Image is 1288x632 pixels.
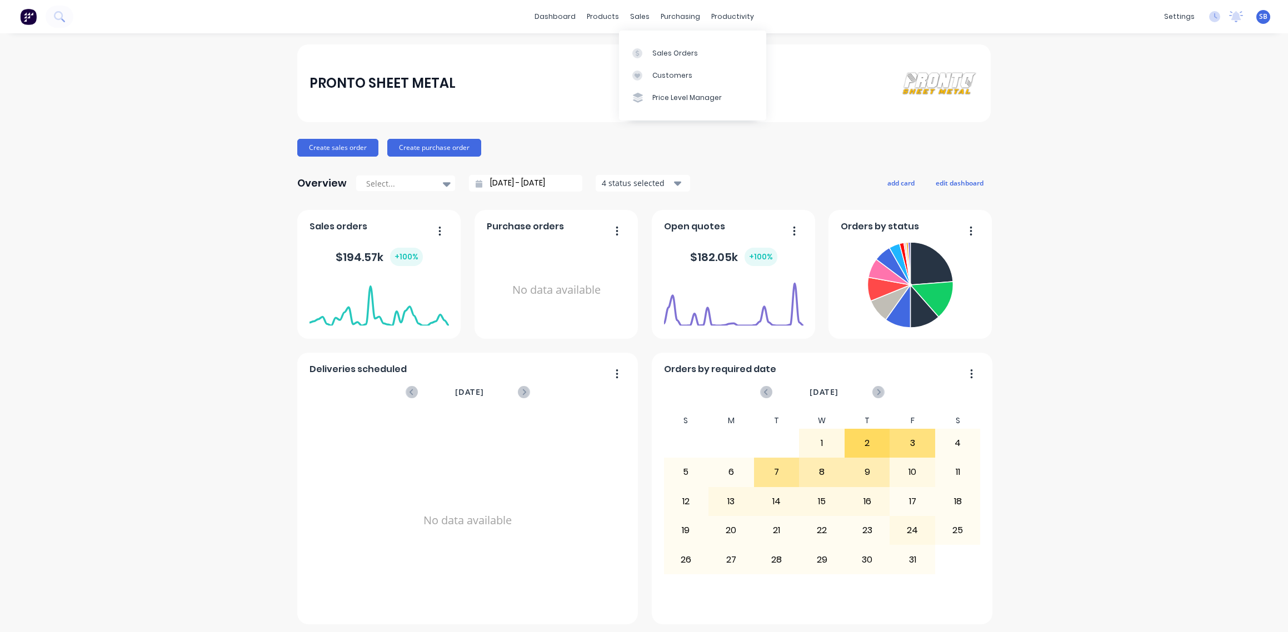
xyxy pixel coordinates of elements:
div: $ 182.05k [690,248,777,266]
div: 22 [800,516,844,544]
span: Open quotes [664,220,725,233]
div: 27 [709,545,753,573]
div: Sales Orders [652,48,698,58]
div: 31 [890,545,935,573]
div: 24 [890,516,935,544]
span: [DATE] [455,386,484,398]
div: S [663,413,709,429]
div: + 100 % [745,248,777,266]
div: Overview [297,172,347,194]
div: 2 [845,429,890,457]
div: 11 [936,458,980,486]
div: 20 [709,516,753,544]
div: purchasing [655,8,706,25]
div: sales [625,8,655,25]
div: 5 [664,458,708,486]
div: products [581,8,625,25]
a: Price Level Manager [619,87,766,109]
div: 8 [800,458,844,486]
button: Create sales order [297,139,378,157]
div: 7 [755,458,799,486]
div: 17 [890,488,935,515]
div: 4 [936,429,980,457]
div: 30 [845,545,890,573]
div: productivity [706,8,760,25]
div: 25 [936,516,980,544]
div: S [935,413,981,429]
button: 4 status selected [596,175,690,192]
div: 10 [890,458,935,486]
div: 19 [664,516,708,544]
div: No data available [309,413,626,628]
div: 26 [664,545,708,573]
div: No data available [487,238,626,343]
span: [DATE] [810,386,838,398]
div: 28 [755,545,799,573]
div: F [890,413,935,429]
div: 1 [800,429,844,457]
div: PRONTO SHEET METAL [309,72,456,94]
div: 13 [709,488,753,515]
img: PRONTO SHEET METAL [901,71,979,96]
button: add card [880,175,922,190]
span: Orders by required date [664,363,776,376]
div: 3 [890,429,935,457]
span: Sales orders [309,220,367,233]
div: M [708,413,754,429]
div: 16 [845,488,890,515]
button: Create purchase order [387,139,481,157]
div: W [799,413,845,429]
button: edit dashboard [928,175,991,190]
span: Deliveries scheduled [309,363,407,376]
div: T [845,413,890,429]
div: 15 [800,488,844,515]
div: 29 [800,545,844,573]
a: dashboard [529,8,581,25]
div: 4 status selected [602,177,672,189]
span: SB [1259,12,1267,22]
div: 6 [709,458,753,486]
div: Customers [652,71,692,81]
div: 21 [755,516,799,544]
div: + 100 % [390,248,423,266]
span: Orders by status [841,220,919,233]
div: Price Level Manager [652,93,722,103]
div: 23 [845,516,890,544]
span: Purchase orders [487,220,564,233]
div: 12 [664,488,708,515]
a: Customers [619,64,766,87]
div: settings [1159,8,1200,25]
a: Sales Orders [619,42,766,64]
img: Factory [20,8,37,25]
div: $ 194.57k [336,248,423,266]
div: T [754,413,800,429]
div: 18 [936,488,980,515]
div: 14 [755,488,799,515]
div: 9 [845,458,890,486]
